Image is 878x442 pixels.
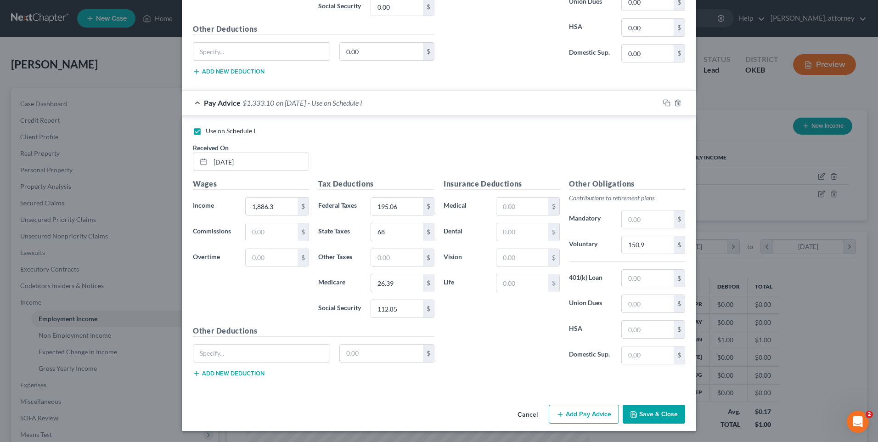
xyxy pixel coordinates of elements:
div: $ [674,321,685,338]
input: 0.00 [371,223,423,241]
h5: Tax Deductions [318,178,434,190]
label: Mandatory [564,210,617,228]
label: HSA [564,320,617,339]
span: Received On [193,144,229,152]
div: $ [298,249,309,266]
label: Federal Taxes [314,197,366,215]
label: HSA [564,18,617,37]
input: 0.00 [622,346,674,364]
label: Other Taxes [314,249,366,267]
div: $ [298,198,309,215]
input: 0.00 [496,274,548,292]
div: $ [423,274,434,292]
label: Vision [439,249,491,267]
span: Income [193,201,214,209]
h5: Other Obligations [569,178,685,190]
div: $ [674,210,685,228]
div: $ [423,223,434,241]
iframe: Intercom live chat [847,411,869,433]
input: 0.00 [246,198,298,215]
div: $ [674,346,685,364]
button: Save & Close [623,405,685,424]
label: Domestic Sup. [564,346,617,364]
div: $ [674,270,685,287]
div: $ [423,345,434,362]
input: Specify... [193,345,330,362]
button: Cancel [510,406,545,424]
div: $ [298,223,309,241]
input: 0.00 [246,249,298,266]
input: Specify... [193,43,330,60]
button: Add new deduction [193,68,265,75]
label: Domestic Sup. [564,44,617,62]
div: $ [548,274,559,292]
input: 0.00 [371,249,423,266]
input: 0.00 [340,43,423,60]
span: $1,333.10 [242,98,274,107]
button: Add new deduction [193,370,265,377]
label: Medical [439,197,491,215]
span: - Use on Schedule I [308,98,362,107]
input: 0.00 [622,210,674,228]
p: Contributions to retirement plans [569,193,685,203]
label: Social Security [314,300,366,318]
label: Life [439,274,491,292]
span: on [DATE] [276,98,306,107]
label: Union Dues [564,295,617,313]
input: 0.00 [496,249,548,266]
input: 0.00 [371,274,423,292]
label: Voluntary [564,236,617,254]
div: $ [674,19,685,36]
span: Pay Advice [204,98,241,107]
input: 0.00 [496,223,548,241]
span: Use on Schedule I [206,127,255,135]
div: $ [674,45,685,62]
label: Overtime [188,249,241,267]
div: $ [423,43,434,60]
input: 0.00 [371,198,423,215]
input: 0.00 [496,198,548,215]
h5: Wages [193,178,309,190]
input: 0.00 [622,45,674,62]
input: 0.00 [371,300,423,317]
div: $ [423,249,434,266]
div: $ [548,249,559,266]
input: 0.00 [622,295,674,312]
label: Medicare [314,274,366,292]
h5: Insurance Deductions [444,178,560,190]
div: $ [423,300,434,317]
label: Commissions [188,223,241,241]
div: $ [423,198,434,215]
input: 0.00 [246,223,298,241]
input: 0.00 [340,345,423,362]
input: 0.00 [622,236,674,254]
button: Add Pay Advice [549,405,619,424]
input: MM/DD/YYYY [210,153,309,170]
input: 0.00 [622,321,674,338]
div: $ [674,295,685,312]
label: State Taxes [314,223,366,241]
h5: Other Deductions [193,23,434,35]
div: $ [548,223,559,241]
label: Dental [439,223,491,241]
h5: Other Deductions [193,325,434,337]
span: 2 [866,411,873,418]
div: $ [674,236,685,254]
input: 0.00 [622,19,674,36]
input: 0.00 [622,270,674,287]
div: $ [548,198,559,215]
label: 401(k) Loan [564,269,617,288]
